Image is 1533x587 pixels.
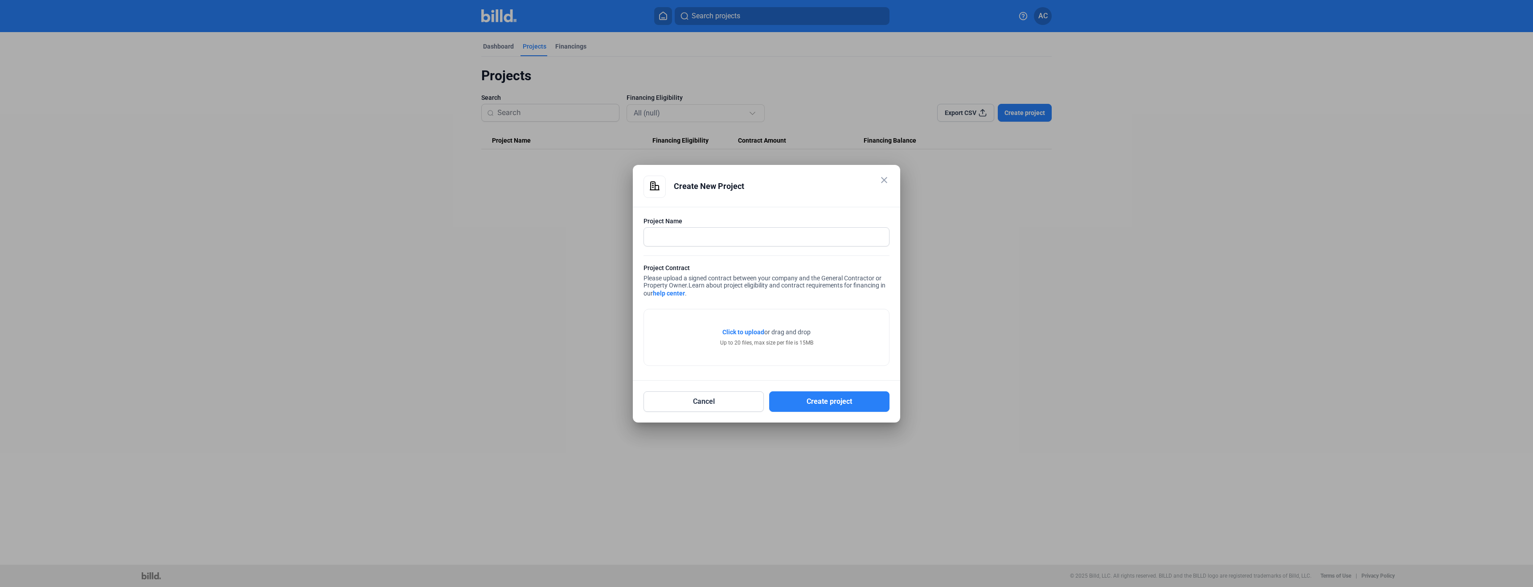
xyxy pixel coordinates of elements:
button: Create project [769,391,889,412]
button: Cancel [644,391,764,412]
mat-icon: close [879,175,889,185]
div: Please upload a signed contract between your company and the General Contractor or Property Owner. [644,263,889,300]
span: or drag and drop [764,328,811,337]
a: help center [653,290,685,297]
span: Learn about project eligibility and contract requirements for financing in our . [644,282,885,297]
span: Click to upload [722,328,764,336]
div: Up to 20 files, max size per file is 15MB [720,339,813,347]
div: Project Contract [644,263,889,275]
div: Project Name [644,217,889,226]
div: Create New Project [674,176,889,197]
